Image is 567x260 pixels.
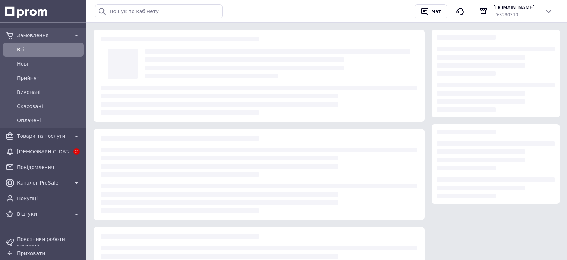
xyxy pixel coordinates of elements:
[17,210,69,217] span: Відгуки
[17,46,81,53] span: Всi
[17,250,45,256] span: Приховати
[17,148,69,155] span: [DEMOGRAPHIC_DATA]
[17,60,81,67] span: Нові
[73,148,80,155] span: 2
[17,103,81,110] span: Скасовані
[431,6,443,17] div: Чат
[17,132,69,140] span: Товари та послуги
[17,195,81,202] span: Покупці
[493,4,539,11] span: [DOMAIN_NAME]
[17,236,81,250] span: Показники роботи компанії
[17,117,81,124] span: Оплачені
[17,164,81,171] span: Повідомлення
[95,4,223,18] input: Пошук по кабінету
[493,12,518,17] span: ID: 3280310
[17,74,81,81] span: Прийняті
[17,32,69,39] span: Замовлення
[415,4,447,18] button: Чат
[17,179,69,186] span: Каталог ProSale
[17,89,81,96] span: Виконані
